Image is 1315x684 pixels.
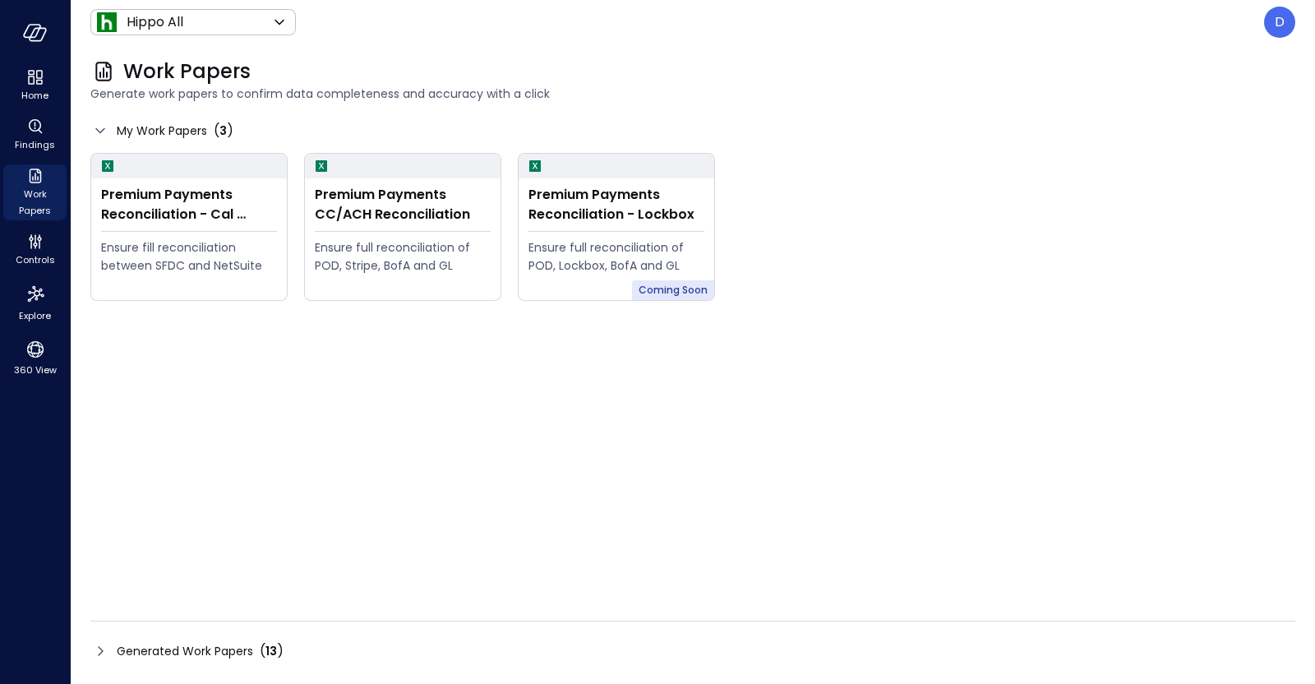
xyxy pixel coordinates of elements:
div: Premium Payments CC/ACH Reconciliation [315,185,491,224]
span: Generated Work Papers [117,642,253,660]
div: Ensure full reconciliation of POD, Lockbox, BofA and GL [528,238,704,275]
div: Premium Payments Reconciliation - Lockbox [528,185,704,224]
img: Icon [97,12,117,32]
div: Work Papers [3,164,67,220]
span: Findings [15,136,55,153]
span: Work Papers [123,58,251,85]
span: Coming Soon [639,282,708,298]
span: Controls [16,252,55,268]
div: Home [3,66,67,105]
span: 13 [265,643,277,659]
span: Generate work papers to confirm data completeness and accuracy with a click [90,85,1295,103]
div: ( ) [214,121,233,141]
span: Home [21,87,48,104]
div: Ensure full reconciliation of POD, Stripe, BofA and GL [315,238,491,275]
div: Findings [3,115,67,155]
span: 360 View [14,362,57,378]
span: Explore [19,307,51,324]
div: 360 View [3,335,67,380]
div: Premium Payments Reconciliation - Cal Atlantic [101,185,277,224]
div: ( ) [260,641,284,661]
span: Work Papers [10,186,60,219]
div: Controls [3,230,67,270]
div: Dfreeman [1264,7,1295,38]
span: My Work Papers [117,122,207,140]
div: Explore [3,280,67,326]
p: Hippo All [127,12,183,32]
p: D [1275,12,1285,32]
div: Ensure fill reconciliation between SFDC and NetSuite [101,238,277,275]
span: 3 [219,122,227,139]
